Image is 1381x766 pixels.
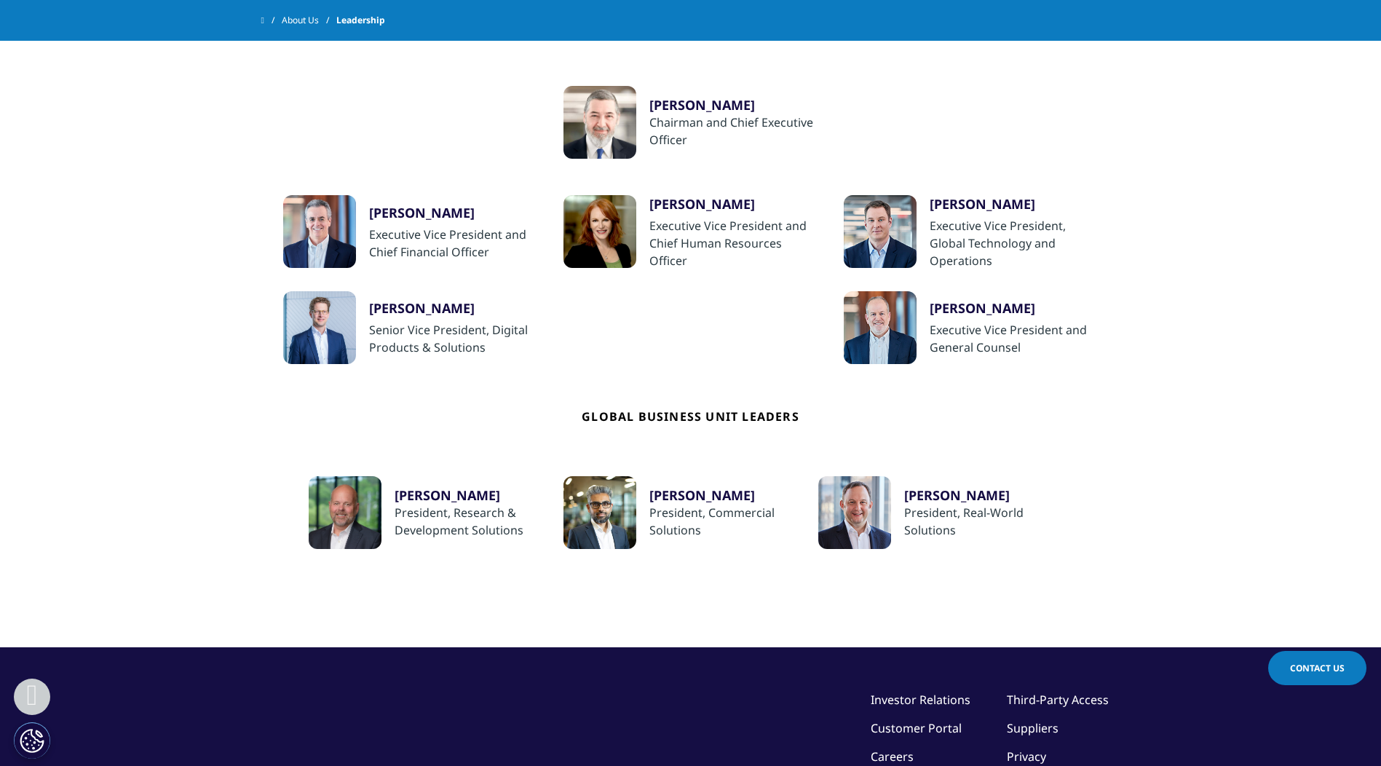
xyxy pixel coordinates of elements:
[369,204,538,221] div: [PERSON_NAME]
[649,96,818,114] a: [PERSON_NAME]
[1268,651,1366,685] a: Contact Us
[930,299,1099,321] a: [PERSON_NAME]
[1290,662,1345,674] span: Contact Us
[649,114,818,149] div: Chairman and Chief Executive Officer
[930,321,1099,356] div: Executive Vice President and General Counsel
[930,299,1099,317] div: [PERSON_NAME]
[369,299,538,321] a: [PERSON_NAME]
[395,486,563,504] a: [PERSON_NAME]
[930,217,1099,269] div: Executive Vice President, Global Technology and Operations
[649,504,818,539] div: President, Commercial Solutions
[369,226,538,261] div: Executive Vice President and Chief Financial Officer
[649,195,818,213] div: [PERSON_NAME]
[871,692,970,708] a: Investor Relations
[582,364,799,476] h4: Global Business Unit Leaders
[904,486,1073,504] a: [PERSON_NAME]
[1007,749,1046,765] a: Privacy
[369,204,538,226] a: [PERSON_NAME]
[871,720,962,736] a: Customer Portal
[369,321,538,356] div: Senior Vice President, Digital Products & Solutions
[649,217,818,269] div: Executive Vice President and Chief Human Resources Officer
[282,7,336,33] a: About Us
[1007,720,1058,736] a: Suppliers
[369,299,538,317] div: [PERSON_NAME]
[649,195,818,217] a: [PERSON_NAME]
[395,504,563,539] div: President, Research & Development Solutions
[904,504,1073,539] div: President, Real-World Solutions
[871,749,914,765] a: Careers
[930,195,1099,213] div: [PERSON_NAME]
[649,486,818,504] a: [PERSON_NAME]
[336,7,385,33] span: Leadership
[14,722,50,759] button: Cookies Settings
[930,195,1099,217] a: [PERSON_NAME]
[1007,692,1109,708] a: Third-Party Access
